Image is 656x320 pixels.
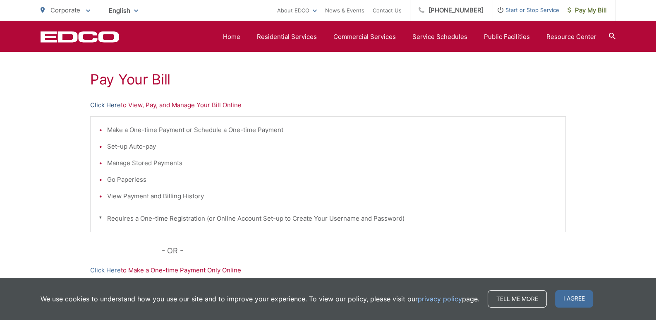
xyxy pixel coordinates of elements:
[41,31,119,43] a: EDCD logo. Return to the homepage.
[107,191,557,201] li: View Payment and Billing History
[488,290,547,308] a: Tell me more
[90,265,121,275] a: Click Here
[418,294,462,304] a: privacy policy
[90,71,566,88] h1: Pay Your Bill
[555,290,593,308] span: I agree
[50,6,80,14] span: Corporate
[277,5,317,15] a: About EDCO
[41,294,479,304] p: We use cookies to understand how you use our site and to improve your experience. To view our pol...
[257,32,317,42] a: Residential Services
[107,175,557,185] li: Go Paperless
[567,5,607,15] span: Pay My Bill
[546,32,596,42] a: Resource Center
[107,125,557,135] li: Make a One-time Payment or Schedule a One-time Payment
[90,100,566,110] p: to View, Pay, and Manage Your Bill Online
[162,245,566,257] p: - OR -
[90,100,121,110] a: Click Here
[107,158,557,168] li: Manage Stored Payments
[107,142,557,152] li: Set-up Auto-pay
[103,3,144,18] span: English
[90,265,566,275] p: to Make a One-time Payment Only Online
[99,214,557,224] p: * Requires a One-time Registration (or Online Account Set-up to Create Your Username and Password)
[223,32,240,42] a: Home
[373,5,402,15] a: Contact Us
[484,32,530,42] a: Public Facilities
[412,32,467,42] a: Service Schedules
[333,32,396,42] a: Commercial Services
[325,5,364,15] a: News & Events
